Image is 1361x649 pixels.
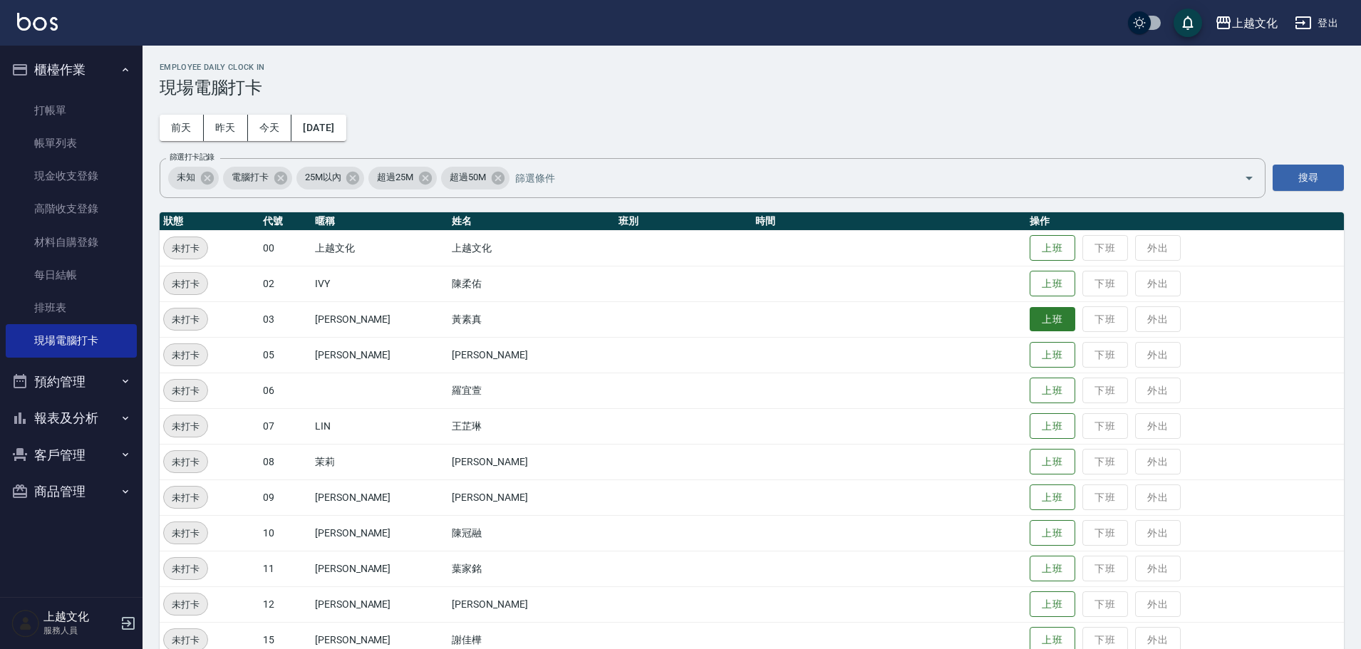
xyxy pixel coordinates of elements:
button: 預約管理 [6,363,137,400]
button: 上班 [1030,449,1075,475]
button: Open [1238,167,1261,189]
input: 篩選條件 [512,165,1219,190]
td: 茉莉 [311,444,448,479]
a: 排班表 [6,291,137,324]
td: 10 [259,515,311,551]
a: 高階收支登錄 [6,192,137,225]
td: [PERSON_NAME] [448,586,615,622]
button: 前天 [160,115,204,141]
button: [DATE] [291,115,346,141]
th: 暱稱 [311,212,448,231]
td: 06 [259,373,311,408]
button: 上班 [1030,413,1075,440]
img: Logo [17,13,58,31]
button: 上班 [1030,484,1075,511]
button: 登出 [1289,10,1344,36]
span: 超過25M [368,170,422,185]
button: 昨天 [204,115,248,141]
span: 超過50M [441,170,495,185]
td: 葉家銘 [448,551,615,586]
td: 羅宜萱 [448,373,615,408]
label: 篩選打卡記錄 [170,152,214,162]
button: 上班 [1030,591,1075,618]
td: 05 [259,337,311,373]
span: 未打卡 [164,312,207,327]
td: [PERSON_NAME] [311,515,448,551]
button: 上越文化 [1209,9,1283,38]
td: [PERSON_NAME] [311,301,448,337]
p: 服務人員 [43,624,116,637]
span: 未打卡 [164,526,207,541]
button: 上班 [1030,556,1075,582]
th: 姓名 [448,212,615,231]
td: [PERSON_NAME] [311,551,448,586]
td: 03 [259,301,311,337]
th: 操作 [1026,212,1344,231]
a: 打帳單 [6,94,137,127]
button: 上班 [1030,520,1075,546]
td: 09 [259,479,311,515]
span: 未打卡 [164,383,207,398]
a: 帳單列表 [6,127,137,160]
td: 00 [259,230,311,266]
td: [PERSON_NAME] [448,479,615,515]
h2: Employee Daily Clock In [160,63,1344,72]
td: [PERSON_NAME] [311,479,448,515]
td: IVY [311,266,448,301]
td: 王芷琳 [448,408,615,444]
td: 上越文化 [448,230,615,266]
td: [PERSON_NAME] [448,444,615,479]
span: 未打卡 [164,561,207,576]
th: 代號 [259,212,311,231]
div: 25M以內 [296,167,365,189]
button: 搜尋 [1273,165,1344,191]
div: 未知 [168,167,219,189]
button: 櫃檯作業 [6,51,137,88]
a: 材料自購登錄 [6,226,137,259]
td: [PERSON_NAME] [311,586,448,622]
td: 黃素真 [448,301,615,337]
img: Person [11,609,40,638]
th: 狀態 [160,212,259,231]
button: 報表及分析 [6,400,137,437]
h5: 上越文化 [43,610,116,624]
td: 07 [259,408,311,444]
button: 上班 [1030,235,1075,261]
span: 25M以內 [296,170,350,185]
td: 02 [259,266,311,301]
a: 現場電腦打卡 [6,324,137,357]
span: 未打卡 [164,241,207,256]
button: save [1174,9,1202,37]
td: 08 [259,444,311,479]
span: 未打卡 [164,633,207,648]
h3: 現場電腦打卡 [160,78,1344,98]
button: 今天 [248,115,292,141]
span: 未打卡 [164,419,207,434]
td: 12 [259,586,311,622]
td: 陳柔佑 [448,266,615,301]
div: 上越文化 [1232,14,1278,32]
button: 上班 [1030,342,1075,368]
span: 未打卡 [164,490,207,505]
a: 現金收支登錄 [6,160,137,192]
th: 班別 [615,212,752,231]
td: 上越文化 [311,230,448,266]
span: 未知 [168,170,204,185]
td: [PERSON_NAME] [311,337,448,373]
a: 每日結帳 [6,259,137,291]
span: 電腦打卡 [223,170,277,185]
span: 未打卡 [164,348,207,363]
span: 未打卡 [164,597,207,612]
td: LIN [311,408,448,444]
td: 陳冠融 [448,515,615,551]
button: 客戶管理 [6,437,137,474]
button: 上班 [1030,271,1075,297]
span: 未打卡 [164,276,207,291]
div: 超過25M [368,167,437,189]
button: 商品管理 [6,473,137,510]
div: 電腦打卡 [223,167,292,189]
th: 時間 [752,212,1026,231]
button: 上班 [1030,378,1075,404]
button: 上班 [1030,307,1075,332]
div: 超過50M [441,167,509,189]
